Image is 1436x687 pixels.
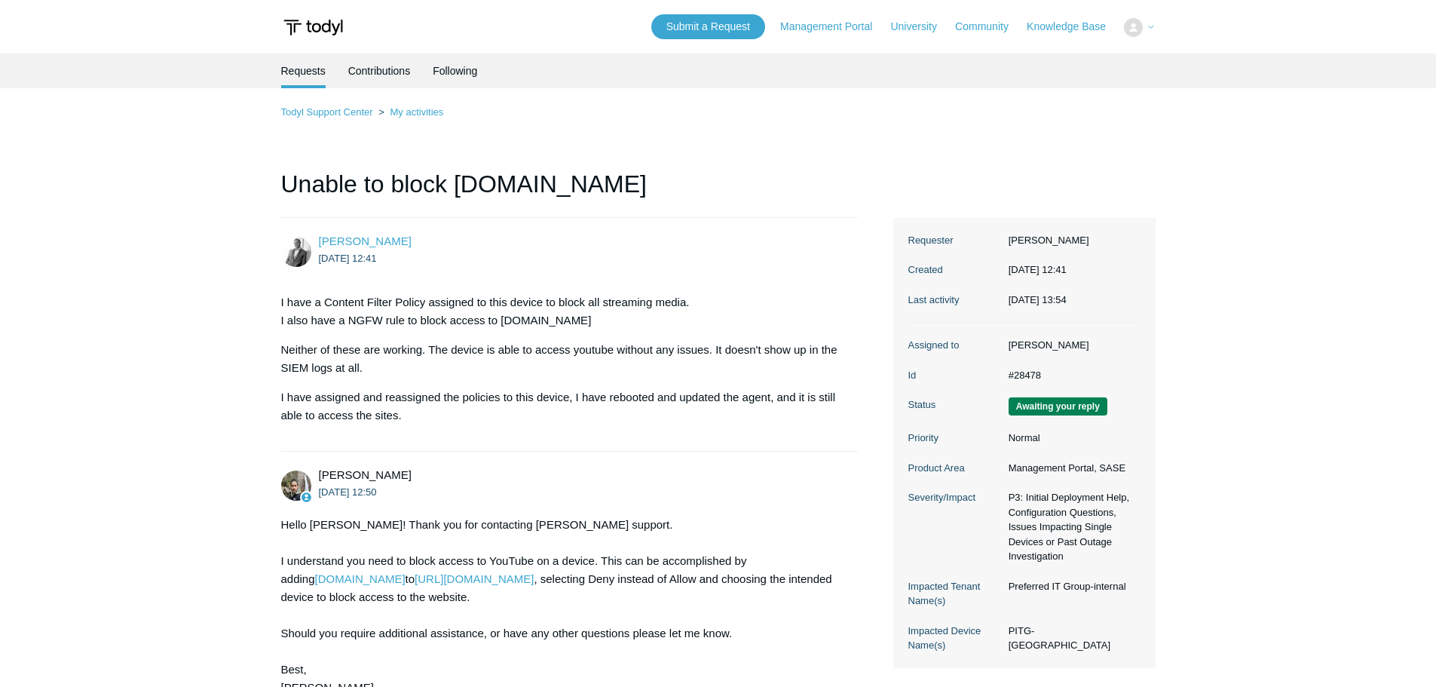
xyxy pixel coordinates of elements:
[890,19,951,35] a: University
[1001,431,1141,446] dd: Normal
[780,19,887,35] a: Management Portal
[319,486,377,498] time: 2025-09-29T12:50:22Z
[319,468,412,481] span: Michael Tjader
[1009,397,1107,416] span: We are waiting for you to respond
[281,106,373,118] a: Todyl Support Center
[319,235,412,247] a: [PERSON_NAME]
[281,106,376,118] li: Todyl Support Center
[908,579,1001,609] dt: Impacted Tenant Name(s)
[433,54,477,88] a: Following
[281,166,859,218] h1: Unable to block [DOMAIN_NAME]
[319,235,412,247] span: Matt Carpenter
[908,262,1001,278] dt: Created
[281,388,844,425] p: I have assigned and reassigned the policies to this device, I have rebooted and updated the agent...
[319,253,377,264] time: 2025-09-29T12:41:07Z
[1001,624,1141,653] dd: PITG-[GEOGRAPHIC_DATA]
[281,54,326,88] li: Requests
[1001,579,1141,594] dd: Preferred IT Group-internal
[1001,461,1141,476] dd: Management Portal, SASE
[955,19,1024,35] a: Community
[281,341,844,377] p: Neither of these are working. The device is able to access youtube without any issues. It doesn't...
[1001,490,1141,564] dd: P3: Initial Deployment Help, Configuration Questions, Issues Impacting Single Devices or Past Out...
[1001,368,1141,383] dd: #28478
[908,461,1001,476] dt: Product Area
[281,14,345,41] img: Todyl Support Center Help Center home page
[1001,338,1141,353] dd: [PERSON_NAME]
[375,106,443,118] li: My activities
[908,233,1001,248] dt: Requester
[651,14,765,39] a: Submit a Request
[390,106,443,118] a: My activities
[348,54,411,88] a: Contributions
[1009,294,1067,305] time: 2025-09-29T13:54:22+00:00
[908,293,1001,308] dt: Last activity
[1001,233,1141,248] dd: [PERSON_NAME]
[315,572,406,585] a: [DOMAIN_NAME]
[908,397,1001,413] dt: Status
[908,624,1001,653] dt: Impacted Device Name(s)
[908,338,1001,353] dt: Assigned to
[908,490,1001,505] dt: Severity/Impact
[1009,264,1067,275] time: 2025-09-29T12:41:07+00:00
[1027,19,1121,35] a: Knowledge Base
[281,293,844,330] p: I have a Content Filter Policy assigned to this device to block all streaming media. I also have ...
[415,572,534,585] a: [URL][DOMAIN_NAME]
[908,431,1001,446] dt: Priority
[908,368,1001,383] dt: Id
